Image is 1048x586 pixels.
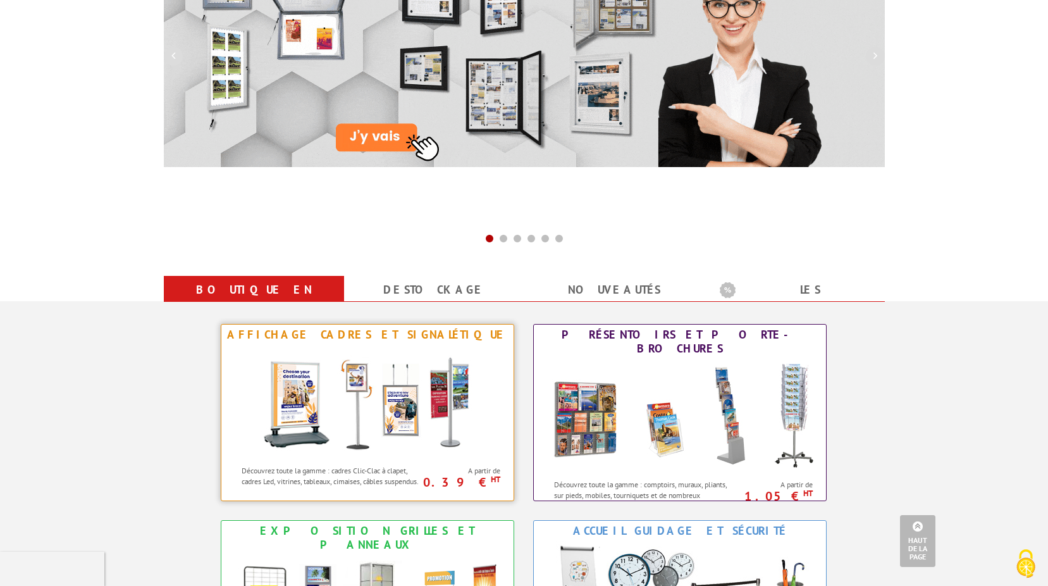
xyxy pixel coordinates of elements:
[738,480,813,490] span: A partir de
[221,324,514,501] a: Affichage Cadres et Signalétique Affichage Cadres et Signalétique Découvrez toute la gamme : cadr...
[491,474,500,485] sup: HT
[720,278,870,324] a: Les promotions
[225,524,510,552] div: Exposition Grilles et Panneaux
[537,524,823,538] div: Accueil Guidage et Sécurité
[359,278,509,301] a: Destockage
[803,488,813,499] sup: HT
[426,466,501,476] span: A partir de
[1010,548,1042,580] img: Cookies (fenêtre modale)
[541,359,819,473] img: Présentoirs et Porte-brochures
[554,479,734,511] p: Découvrez toute la gamme : comptoirs, muraux, pliants, sur pieds, mobiles, tourniquets et de nomb...
[225,328,510,342] div: Affichage Cadres et Signalétique
[533,324,827,501] a: Présentoirs et Porte-brochures Présentoirs et Porte-brochures Découvrez toute la gamme : comptoir...
[250,345,484,459] img: Affichage Cadres et Signalétique
[720,278,878,304] b: Les promotions
[1004,543,1048,586] button: Cookies (fenêtre modale)
[732,492,813,500] p: 1.05 €
[539,278,689,301] a: nouveautés
[419,478,501,486] p: 0.39 €
[179,278,329,324] a: Boutique en ligne
[900,515,935,567] a: Haut de la page
[242,465,422,487] p: Découvrez toute la gamme : cadres Clic-Clac à clapet, cadres Led, vitrines, tableaux, cimaises, c...
[537,328,823,356] div: Présentoirs et Porte-brochures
